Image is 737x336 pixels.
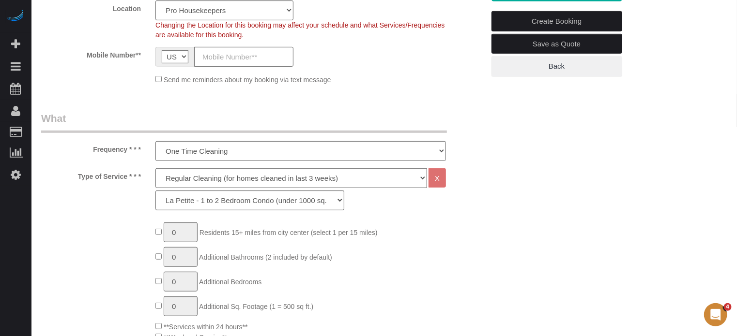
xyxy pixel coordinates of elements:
[164,323,248,331] span: **Services within 24 hours**
[199,278,261,286] span: Additional Bedrooms
[199,303,313,310] span: Additional Sq. Footage (1 = 500 sq ft.)
[491,56,622,76] a: Back
[155,21,445,39] span: Changing the Location for this booking may affect your schedule and what Services/Frequencies are...
[724,303,732,311] span: 4
[34,0,148,14] label: Location
[34,47,148,60] label: Mobile Number**
[491,11,622,31] a: Create Booking
[491,34,622,54] a: Save as Quote
[41,111,447,133] legend: What
[199,253,332,261] span: Additional Bathrooms (2 included by default)
[6,10,25,23] img: Automaid Logo
[200,229,378,236] span: Residents 15+ miles from city center (select 1 per 15 miles)
[164,76,331,84] span: Send me reminders about my booking via text message
[704,303,727,326] iframe: Intercom live chat
[194,47,293,67] input: Mobile Number**
[34,168,148,181] label: Type of Service * * *
[34,141,148,154] label: Frequency * * *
